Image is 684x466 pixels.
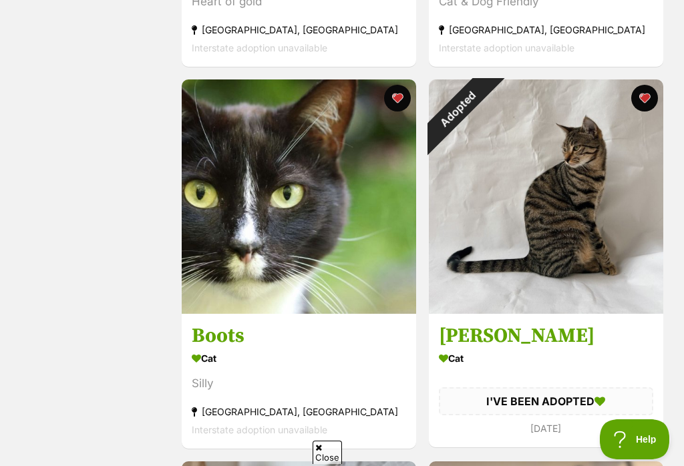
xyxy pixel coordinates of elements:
iframe: Help Scout Beacon - Open [600,419,671,459]
div: Silly [192,375,406,393]
h3: [PERSON_NAME] [439,323,653,348]
img: Hollie [429,79,663,314]
div: Cat [439,348,653,368]
div: [GEOGRAPHIC_DATA], [GEOGRAPHIC_DATA] [439,21,653,39]
button: favourite [384,85,411,111]
div: [GEOGRAPHIC_DATA], [GEOGRAPHIC_DATA] [192,403,406,421]
span: Interstate adoption unavailable [192,42,327,53]
div: [DATE] [439,419,653,437]
span: Interstate adoption unavailable [192,424,327,435]
div: [GEOGRAPHIC_DATA], [GEOGRAPHIC_DATA] [192,21,406,39]
div: Adopted [408,59,507,158]
span: Close [313,441,342,464]
a: [PERSON_NAME] Cat I'VE BEEN ADOPTED [DATE] favourite [429,313,663,447]
div: I'VE BEEN ADOPTED [439,387,653,415]
h3: Boots [192,323,406,348]
span: Interstate adoption unavailable [439,42,574,53]
a: Adopted [429,302,663,316]
img: Boots [182,79,416,314]
div: Cat [192,348,406,368]
a: Boots Cat Silly [GEOGRAPHIC_DATA], [GEOGRAPHIC_DATA] Interstate adoption unavailable favourite [182,313,416,449]
button: favourite [631,85,657,111]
